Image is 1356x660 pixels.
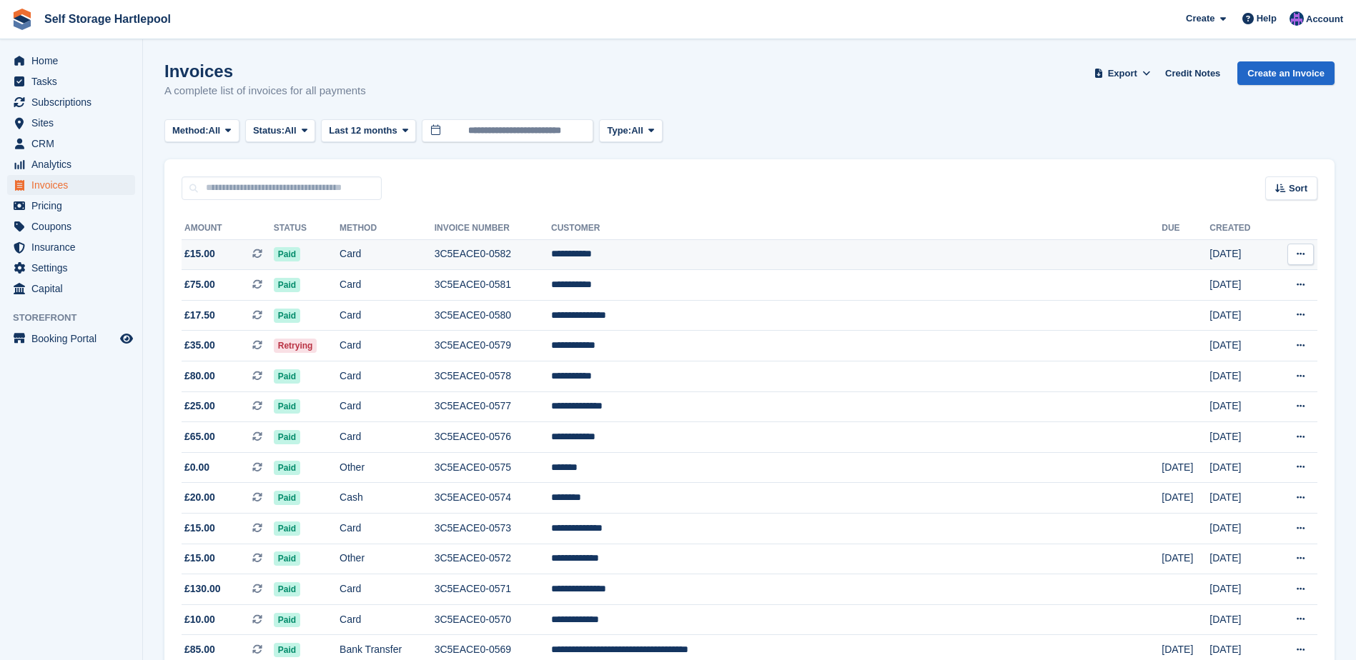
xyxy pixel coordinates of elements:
a: menu [7,216,135,236]
span: All [209,124,221,138]
td: [DATE] [1209,361,1272,392]
h1: Invoices [164,61,366,81]
td: 3C5EACE0-0571 [435,574,551,605]
th: Amount [182,217,274,240]
td: [DATE] [1162,452,1209,483]
td: 3C5EACE0-0582 [435,239,551,270]
td: [DATE] [1209,544,1272,574]
span: Paid [274,613,300,627]
button: Last 12 months [321,119,416,143]
td: [DATE] [1209,300,1272,331]
a: menu [7,237,135,257]
td: Other [340,452,435,483]
th: Invoice Number [435,217,551,240]
a: Preview store [118,330,135,347]
th: Method [340,217,435,240]
span: Status: [253,124,284,138]
span: Subscriptions [31,92,117,112]
td: 3C5EACE0-0575 [435,452,551,483]
td: Card [340,604,435,635]
td: Card [340,422,435,453]
td: [DATE] [1209,483,1272,514]
span: Paid [274,247,300,261]
a: menu [7,92,135,112]
td: 3C5EACE0-0572 [435,544,551,574]
span: All [284,124,297,138]
td: 3C5EACE0-0574 [435,483,551,514]
a: menu [7,329,135,349]
span: Paid [274,369,300,384]
td: Card [340,361,435,392]
span: Paid [274,491,300,505]
span: Home [31,51,117,71]
button: Method: All [164,119,239,143]
td: Cash [340,483,435,514]
td: 3C5EACE0-0578 [435,361,551,392]
span: Sites [31,113,117,133]
span: £15.00 [184,246,215,261]
span: Retrying [274,339,317,353]
span: Method: [172,124,209,138]
button: Type: All [599,119,662,143]
span: £15.00 [184,521,215,536]
span: Storefront [13,311,142,325]
a: menu [7,134,135,154]
span: £75.00 [184,277,215,292]
th: Created [1209,217,1272,240]
td: Other [340,544,435,574]
td: Card [340,270,435,301]
span: Last 12 months [329,124,397,138]
td: Card [340,391,435,422]
span: £20.00 [184,490,215,505]
span: Capital [31,279,117,299]
td: Card [340,514,435,544]
td: [DATE] [1209,604,1272,635]
span: £17.50 [184,308,215,323]
span: All [631,124,643,138]
span: Booking Portal [31,329,117,349]
span: £10.00 [184,612,215,627]
span: Pricing [31,196,117,216]
td: Card [340,239,435,270]
span: £65.00 [184,429,215,444]
span: £35.00 [184,338,215,353]
td: [DATE] [1162,483,1209,514]
img: stora-icon-8386f47178a22dfd0bd8f6a31ec36ba5ce8667c1dd55bd0f319d3a0aa187defe.svg [11,9,33,30]
span: Paid [274,430,300,444]
th: Due [1162,217,1209,240]
p: A complete list of invoices for all payments [164,83,366,99]
td: [DATE] [1162,544,1209,574]
span: Invoices [31,175,117,195]
td: 3C5EACE0-0580 [435,300,551,331]
span: £15.00 [184,551,215,566]
td: 3C5EACE0-0579 [435,331,551,361]
td: [DATE] [1209,239,1272,270]
a: Credit Notes [1159,61,1226,85]
td: [DATE] [1209,422,1272,453]
a: menu [7,113,135,133]
td: 3C5EACE0-0581 [435,270,551,301]
img: Sean Wood [1290,11,1304,26]
span: Paid [274,399,300,414]
a: menu [7,175,135,195]
td: 3C5EACE0-0570 [435,604,551,635]
span: Paid [274,643,300,657]
td: [DATE] [1209,452,1272,483]
span: Export [1108,66,1137,81]
td: [DATE] [1209,270,1272,301]
span: Settings [31,258,117,278]
a: menu [7,196,135,216]
a: Create an Invoice [1237,61,1335,85]
span: Create [1186,11,1214,26]
span: Analytics [31,154,117,174]
a: menu [7,258,135,278]
span: Paid [274,521,300,536]
td: [DATE] [1209,514,1272,544]
button: Status: All [245,119,315,143]
a: menu [7,279,135,299]
td: 3C5EACE0-0576 [435,422,551,453]
a: menu [7,51,135,71]
span: Sort [1289,181,1307,196]
span: £25.00 [184,399,215,414]
span: £85.00 [184,642,215,657]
